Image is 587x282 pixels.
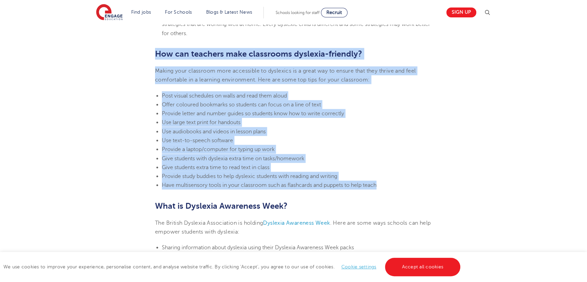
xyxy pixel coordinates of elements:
[162,110,344,117] span: Provide letter and number guides so students know how to write correctly
[162,155,304,162] span: Give students with dyslexia extra time on tasks/homework
[206,10,252,15] a: Blogs & Latest News
[162,146,275,152] span: Provide a laptop/computer for typing up work
[162,173,337,179] span: Provide study buddies to help dyslexic students with reading and writing
[162,244,354,251] span: Sharing information about dyslexia using their Dyslexia Awareness Week packs
[3,264,462,269] span: We use cookies to improve your experience, personalise content, and analyse website traffic. By c...
[446,8,476,17] a: Sign up
[162,12,431,36] span: meet regularly with parents to discuss how their child is doing in school and ask about any strat...
[162,129,266,135] span: Use audiobooks and videos in lesson plans
[155,49,362,59] b: How can teachers make classrooms dyslexia-friendly?
[326,10,342,15] span: Recruit
[96,4,123,21] img: Engage Education
[385,258,461,276] a: Accept all cookies
[341,264,376,269] a: Cookie settings
[276,10,320,15] span: Schools looking for staff
[155,68,416,83] span: Making your classroom more accessible to dyslexics is a great way to ensure that they thrive and ...
[162,102,321,108] span: Offer coloured bookmarks so students can focus on a line of text
[155,220,263,226] span: The British Dyslexia Association is holding
[155,201,288,211] b: What is Dyslexia Awareness Week?
[162,93,287,99] span: Post visual schedules on walls and read them aloud
[263,220,330,226] a: Dyslexia Awareness Week
[162,137,233,144] span: Use text-to-speech software
[165,10,192,15] a: For Schools
[155,220,431,235] span: . Here are some ways schools can help empower students with dyslexia:
[321,8,347,17] a: Recruit
[162,182,376,188] span: Have multisensory tools in your classroom such as flashcards and puppets to help teach
[162,164,269,170] span: Give students extra time to read text in class
[131,10,151,15] a: Find jobs
[162,119,241,125] span: Use large text print for handouts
